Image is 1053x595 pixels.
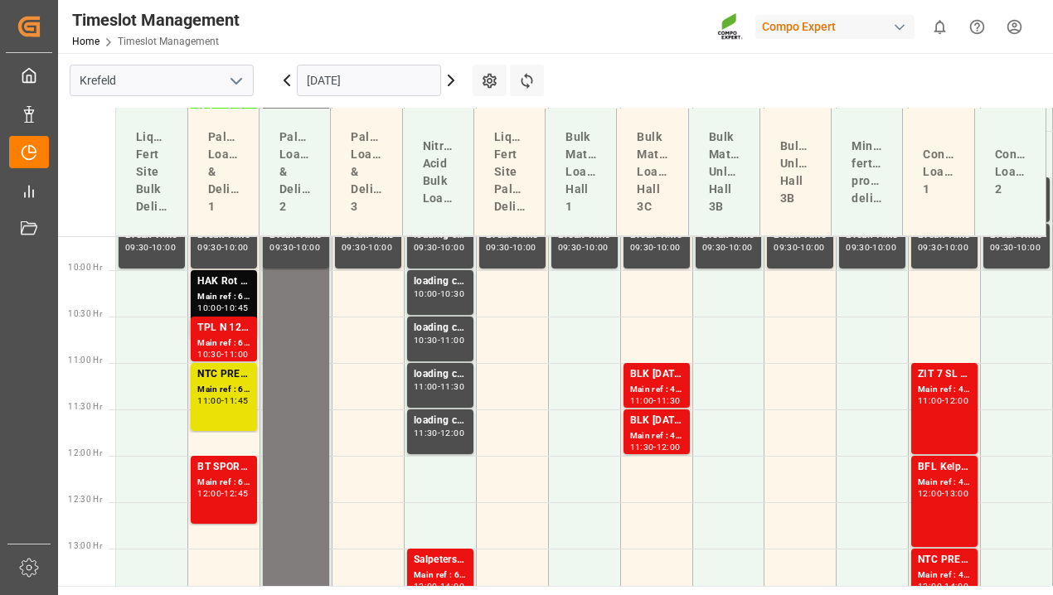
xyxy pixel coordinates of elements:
div: - [942,490,944,497]
div: 10:00 [1017,244,1041,251]
div: 09:30 [486,244,510,251]
button: open menu [223,68,248,94]
div: 09:30 [630,244,654,251]
div: - [149,244,152,251]
div: 11:30 [657,397,681,404]
div: 10:30 [440,290,464,297]
div: - [221,351,224,358]
div: Main ref : 4500001175, 2000000991 [918,383,971,397]
div: 09:30 [342,244,366,251]
div: 10:00 [512,244,536,251]
div: 11:00 [918,397,942,404]
div: NTC PREMIUM [DATE] FOL 50 INT (MSE)FLO T EAGLE K 12-0-24 25kg (x40) INTFLO T TURF BS 20-5-8 25kg ... [197,366,250,383]
div: - [438,383,440,390]
span: 11:30 Hr [68,402,102,411]
div: 12:00 [197,490,221,497]
div: 14:00 [944,583,968,590]
span: 11:00 Hr [68,356,102,365]
div: - [221,244,224,251]
img: Screenshot%202023-09-29%20at%2010.02.21.png_1712312052.png [717,12,744,41]
div: Main ref : 6100002108, 2000000782 2000001637;2000001277 [197,383,250,397]
div: HAK Rot [DATE](4) 25kg (x48) INT spPALHAK Basis 2 [DATE](+4) 25kg (x48) BASIS;BFL Aktiv [DATE] SL... [197,273,250,290]
div: Main ref : 6100002007, 2000001539 [414,568,467,583]
div: BT SPORT [DATE] 25%UH 3M 25kg (x40) INTBT FAIR 25-5-8 35%UH 3M 25kg (x40) INTBT T NK [DATE] 11%UH... [197,459,250,476]
div: Main ref : 4500000904, 2000000789 [918,568,971,583]
div: Bulk Material Loading Hall 1 [559,122,603,222]
div: 10:00 [944,244,968,251]
div: - [510,244,512,251]
div: - [438,429,440,437]
div: - [438,583,440,590]
div: - [582,244,585,251]
div: Salpetersäure 53 lose [414,552,467,568]
div: Compo Expert [755,15,915,39]
div: - [653,244,656,251]
div: - [653,397,656,404]
div: Main ref : 4500000562, 2000000150 [630,383,683,397]
div: 10:30 [414,336,438,344]
input: DD.MM.YYYY [297,65,441,96]
div: Liquid Fert Site Bulk Delivery [129,122,174,222]
button: Compo Expert [755,11,921,42]
div: Main ref : 6100000694, 2000000233 2000000233; [197,290,250,304]
div: Main ref : 6100002161, 2000000696 [197,336,250,351]
span: 10:00 Hr [68,263,102,272]
div: - [942,583,944,590]
div: 09:30 [125,244,149,251]
div: - [221,397,224,404]
div: 09:30 [918,244,942,251]
span: 12:30 Hr [68,495,102,504]
div: 10:00 [197,304,221,312]
div: - [1014,244,1017,251]
div: 10:00 [224,244,248,251]
div: 12:45 [224,490,248,497]
div: 10:00 [414,290,438,297]
div: 10:00 [657,244,681,251]
div: 11:00 [224,351,248,358]
div: 11:30 [630,443,654,451]
div: 11:00 [440,336,464,344]
div: - [870,244,872,251]
div: - [438,336,440,344]
div: Paletts Loading & Delivery 3 [344,122,388,222]
div: Bulkship Unloading Hall 3B [774,131,818,214]
div: 09:30 [558,244,582,251]
div: ZIT 7 SL 1000L IBC [918,366,971,383]
div: 09:30 [990,244,1014,251]
div: Nitric Acid Bulk Loading [416,131,460,214]
div: 10:00 [800,244,824,251]
button: show 0 new notifications [921,8,958,46]
div: loading capacity [414,413,467,429]
div: - [366,244,368,251]
div: Container Loading 1 [916,139,960,205]
a: Home [72,36,99,47]
div: TPL N 12-4-6 25kg (x40) D,A,CHBT FAIR 25-5-8 35%UH 3M 25kg (x40) INT [197,320,250,336]
div: - [942,244,944,251]
div: 11:00 [630,397,654,404]
div: BFL Kelp Bio SL 20L(with B)(x48) EGY MTOBFL KELP BIO SL (with B) 12x1L (x60) EGY;BFL P-MAX SL 12x... [918,459,971,476]
div: - [221,490,224,497]
div: - [438,290,440,297]
div: - [221,304,224,312]
div: 10:00 [296,244,320,251]
div: 13:00 [414,583,438,590]
div: 11:00 [414,383,438,390]
div: loading capacity [414,320,467,336]
div: - [725,244,728,251]
div: 14:00 [440,583,464,590]
div: 10:00 [585,244,609,251]
div: NTC PREMIUM [DATE]+3+TE 1T ISPM BB [918,552,971,568]
div: 11:30 [440,383,464,390]
div: Bulk Material Loading Hall 3C [630,122,674,222]
div: - [798,244,800,251]
button: Help Center [958,8,996,46]
div: Container Loading 2 [988,139,1032,205]
div: Main ref : 4500000563, 2000000150 [630,429,683,443]
div: loading capacity [414,366,467,383]
div: - [438,244,440,251]
div: 09:30 [197,244,221,251]
div: 09:30 [774,244,798,251]
div: 10:45 [224,304,248,312]
div: - [294,244,296,251]
div: 10:00 [368,244,392,251]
